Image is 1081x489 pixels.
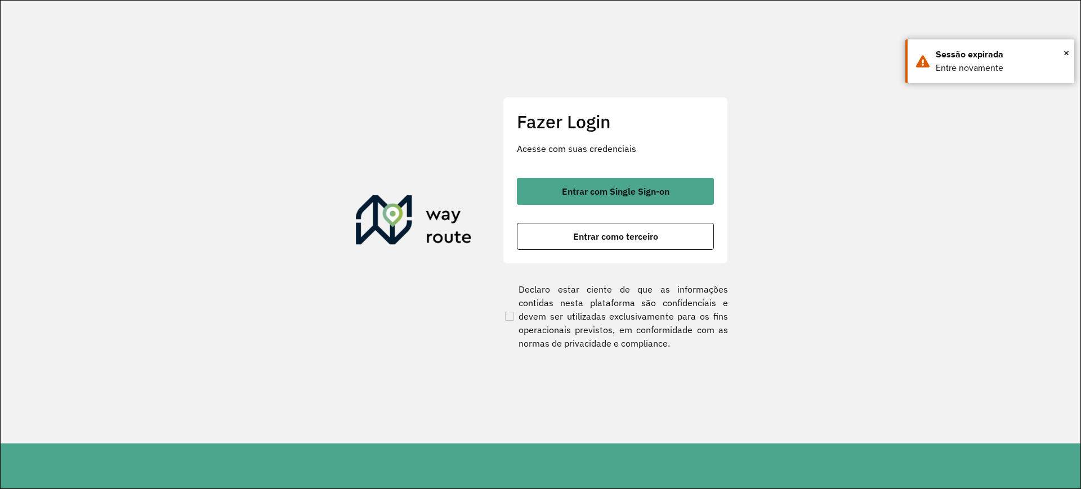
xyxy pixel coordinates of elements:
h2: Fazer Login [517,111,714,132]
span: Entrar como terceiro [573,232,658,241]
span: × [1064,44,1069,61]
button: button [517,178,714,205]
button: button [517,223,714,250]
button: Close [1064,44,1069,61]
div: Entre novamente [936,61,1066,75]
label: Declaro estar ciente de que as informações contidas nesta plataforma são confidenciais e devem se... [503,282,728,350]
div: Sessão expirada [936,48,1066,61]
img: Roteirizador AmbevTech [356,195,472,249]
span: Entrar com Single Sign-on [562,187,669,196]
p: Acesse com suas credenciais [517,142,714,155]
